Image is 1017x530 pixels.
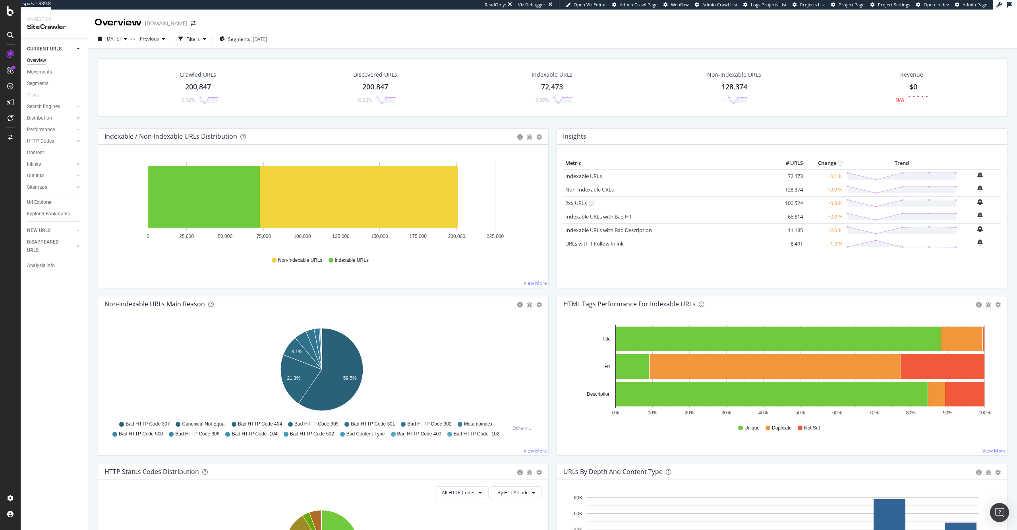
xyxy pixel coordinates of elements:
a: Segments [27,79,82,88]
div: Crawled URLs [180,71,216,79]
div: arrow-right-arrow-left [191,21,195,26]
th: Trend [845,157,959,169]
span: All HTTP Codes [442,489,476,496]
th: # URLS [773,157,805,169]
text: H1 [605,364,611,369]
span: Bad HTTP Code 308 [175,431,219,437]
button: Filters [175,33,209,45]
div: SiteCrawler [27,23,81,32]
span: Previous [137,35,159,42]
span: Revenue [900,71,923,79]
span: Open Viz Editor [574,2,606,8]
div: bell-plus [977,172,983,178]
div: A chart. [104,325,539,417]
div: CURRENT URLS [27,45,62,53]
text: Description [587,391,611,397]
text: 8.1% [291,349,302,354]
a: View More [982,447,1006,454]
span: By HTTP Code [497,489,529,496]
div: HTML Tags Performance for Indexable URLs [563,300,696,308]
div: Non-Indexable URLs Main Reason [104,300,205,308]
div: Explorer Bookmarks [27,210,70,218]
div: circle-info [976,470,982,475]
text: 150,000 [371,234,388,239]
text: 50,000 [218,234,232,239]
div: gear [536,134,542,140]
a: Content [27,149,82,157]
a: CURRENT URLS [27,45,74,53]
span: Bad Content-Type [346,431,385,437]
span: Webflow [671,2,689,8]
a: Project Page [831,2,864,8]
text: 21.3% [287,375,300,381]
td: 128,374 [773,183,805,196]
div: N/A [895,97,904,103]
button: All HTTP Codes [435,486,489,499]
span: Open in dev [924,2,949,8]
div: Others... [512,425,535,431]
div: Inlinks [27,160,41,168]
td: 65,814 [773,210,805,223]
span: Indexable URLs [335,257,369,264]
span: Admin Crawl List [702,2,737,8]
text: 0 [147,234,149,239]
div: bell-plus [977,199,983,205]
text: 200,000 [448,234,466,239]
text: 75,000 [256,234,271,239]
span: 2025 Oct. 14th [105,35,121,42]
svg: A chart. [563,325,998,417]
div: circle-info [517,134,523,140]
text: 20% [684,410,694,416]
div: bug [527,470,532,475]
span: vs [130,35,137,42]
div: Overview [95,16,142,29]
div: +0.02% [179,97,195,103]
a: Visits [27,91,47,99]
div: HTTP Codes [27,137,54,145]
div: Outlinks [27,172,44,180]
button: Previous [137,33,168,45]
td: 72,473 [773,169,805,183]
div: Filters [186,36,200,43]
div: Search Engines [27,103,60,111]
a: Overview [27,56,82,65]
div: circle-info [517,302,523,308]
span: Project Settings [878,2,910,8]
div: Url Explorer [27,198,52,207]
button: By HTTP Code [491,486,542,499]
div: Content [27,149,44,157]
text: 90% [943,410,953,416]
th: Metric [563,157,773,169]
a: 2xx URLs [565,199,587,207]
button: Segments[DATE] [216,33,270,45]
span: Not Set [804,425,820,431]
div: +0.06% [533,97,549,103]
a: Indexable URLs with Bad H1 [565,213,632,220]
a: Admin Page [955,2,987,8]
span: Bad HTTP Code 400 [397,431,441,437]
div: [DOMAIN_NAME] [145,19,188,27]
a: Inlinks [27,160,74,168]
div: Segments [27,79,48,88]
span: Unique [744,425,760,431]
a: Webflow [663,2,689,8]
td: 8,491 [773,237,805,250]
a: Analysis Info [27,261,82,270]
div: circle-info [517,470,523,475]
div: Indexable / Non-Indexable URLs Distribution [104,132,237,140]
a: Performance [27,126,74,134]
div: Performance [27,126,55,134]
th: Change [805,157,845,169]
div: Viz Debugger: [518,2,547,8]
td: +0.1 % [805,169,845,183]
div: 200,847 [362,82,388,92]
div: Sitemaps [27,183,47,191]
a: Distribution [27,114,74,122]
span: Admin Page [963,2,987,8]
text: 60% [832,410,842,416]
div: Analysis Info [27,261,55,270]
td: +0.0 % [805,210,845,223]
button: [DATE] [95,33,130,45]
div: gear [536,302,542,308]
div: 200,847 [185,82,211,92]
